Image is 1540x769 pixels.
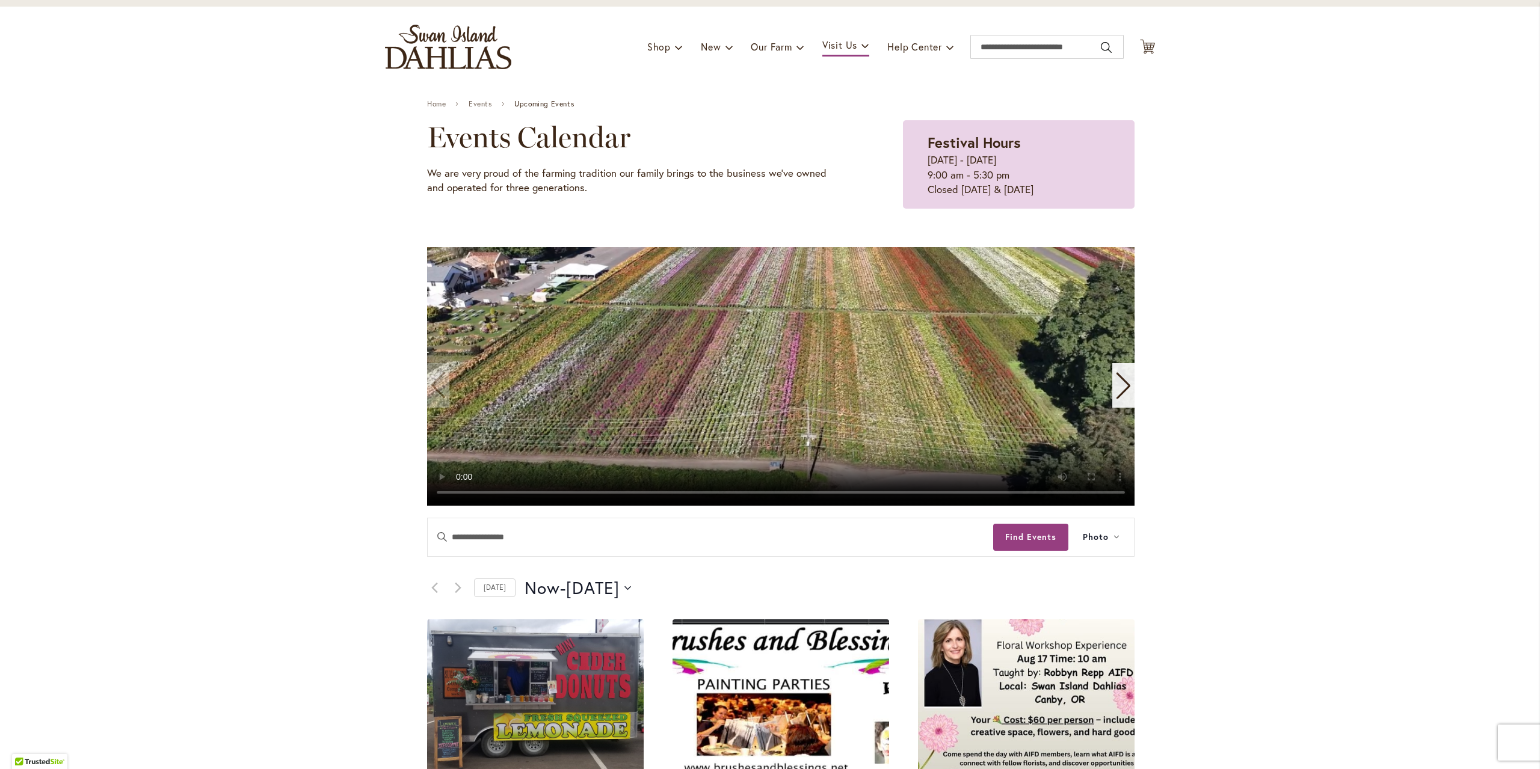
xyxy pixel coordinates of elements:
[427,100,446,108] a: Home
[427,120,843,154] h2: Events Calendar
[385,25,511,69] a: store logo
[525,576,631,600] button: Click to toggle datepicker
[469,100,492,108] a: Events
[928,133,1021,152] strong: Festival Hours
[9,726,43,760] iframe: Launch Accessibility Center
[474,578,516,597] a: Click to select today's date
[427,247,1135,506] swiper-slide: 1 / 11
[647,40,671,53] span: Shop
[560,576,566,600] span: -
[566,576,620,600] span: [DATE]
[822,38,857,51] span: Visit Us
[751,40,792,53] span: Our Farm
[701,40,721,53] span: New
[1068,518,1134,556] button: Photo
[428,518,993,556] input: Enter Keyword. Search for events by Keyword.
[525,576,560,600] span: Now
[514,100,574,108] span: Upcoming Events
[887,40,942,53] span: Help Center
[427,581,442,595] a: Previous Events
[928,153,1110,197] p: [DATE] - [DATE] 9:00 am - 5:30 pm Closed [DATE] & [DATE]
[993,524,1068,551] button: Find Events
[427,166,843,195] p: We are very proud of the farming tradition our family brings to the business we've owned and oper...
[1083,530,1109,544] span: Photo
[451,581,465,595] a: Next Events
